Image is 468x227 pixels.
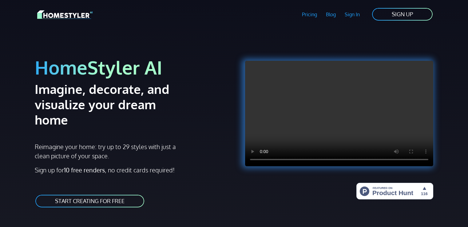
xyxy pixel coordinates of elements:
[37,9,93,20] img: HomeStyler AI logo
[35,81,191,127] h2: Imagine, decorate, and visualize your dream home
[340,7,364,21] a: Sign In
[298,7,322,21] a: Pricing
[35,194,145,208] a: START CREATING FOR FREE
[35,56,230,79] h1: HomeStyler AI
[35,142,181,160] p: Reimagine your home: try up to 29 styles with just a clean picture of your space.
[64,166,105,174] strong: 10 free renders
[321,7,340,21] a: Blog
[371,7,433,21] a: SIGN UP
[356,183,433,199] img: HomeStyler AI - Interior Design Made Easy: One Click to Your Dream Home | Product Hunt
[35,165,230,175] p: Sign up for , no credit cards required!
